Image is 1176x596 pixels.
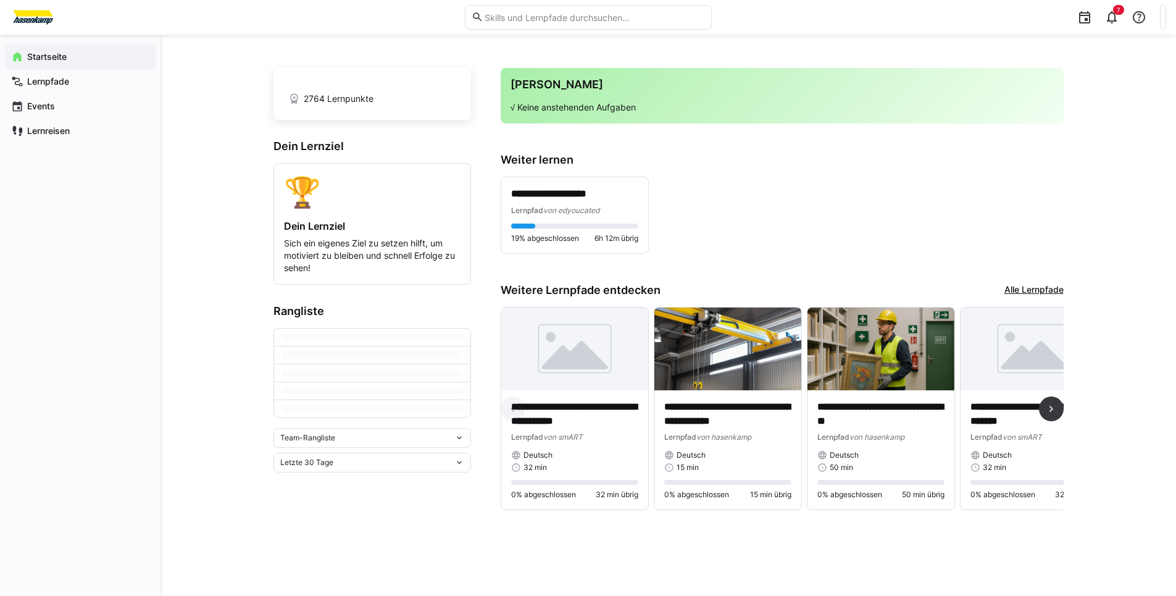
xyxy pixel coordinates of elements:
span: von edyoucated [543,206,599,215]
span: 0% abgeschlossen [511,490,576,500]
p: √ Keine anstehenden Aufgaben [511,101,1054,114]
span: 32 min [983,463,1006,472]
span: 0% abgeschlossen [817,490,882,500]
span: von smART [1003,432,1042,442]
span: 15 min übrig [750,490,791,500]
span: 50 min [830,463,853,472]
img: image [501,308,648,390]
span: Lernpfad [817,432,849,442]
span: von smART [543,432,583,442]
img: image [807,308,954,390]
span: 32 min [523,463,547,472]
p: Sich ein eigenes Ziel zu setzen hilft, um motiviert zu bleiben und schnell Erfolge zu sehen! [284,237,461,274]
span: Lernpfad [970,432,1003,442]
span: 2764 Lernpunkte [304,93,373,105]
span: 7 [1117,6,1120,14]
span: Lernpfad [511,206,543,215]
span: 19% abgeschlossen [511,233,579,243]
span: 32 min übrig [1055,490,1098,500]
span: 6h 12m übrig [594,233,638,243]
h3: Rangliste [273,304,471,318]
span: Team-Rangliste [280,433,335,443]
input: Skills und Lernpfade durchsuchen… [483,12,704,23]
h3: Dein Lernziel [273,140,471,153]
h3: Weiter lernen [501,153,1064,167]
span: 0% abgeschlossen [970,490,1035,500]
div: 🏆 [284,174,461,210]
span: Deutsch [523,450,553,460]
span: Deutsch [677,450,706,460]
img: image [654,308,801,390]
span: 32 min übrig [596,490,638,500]
span: 0% abgeschlossen [664,490,729,500]
span: von hasenkamp [696,432,751,442]
span: Deutsch [983,450,1012,460]
span: Deutsch [830,450,859,460]
a: Alle Lernpfade [1004,283,1064,297]
h3: Weitere Lernpfade entdecken [501,283,661,297]
span: 15 min [677,463,699,472]
span: Lernpfad [664,432,696,442]
span: 50 min übrig [902,490,945,500]
h3: [PERSON_NAME] [511,78,1054,91]
span: Letzte 30 Tage [280,458,333,468]
h4: Dein Lernziel [284,220,461,232]
img: image [961,308,1107,390]
span: von hasenkamp [849,432,904,442]
span: Lernpfad [511,432,543,442]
